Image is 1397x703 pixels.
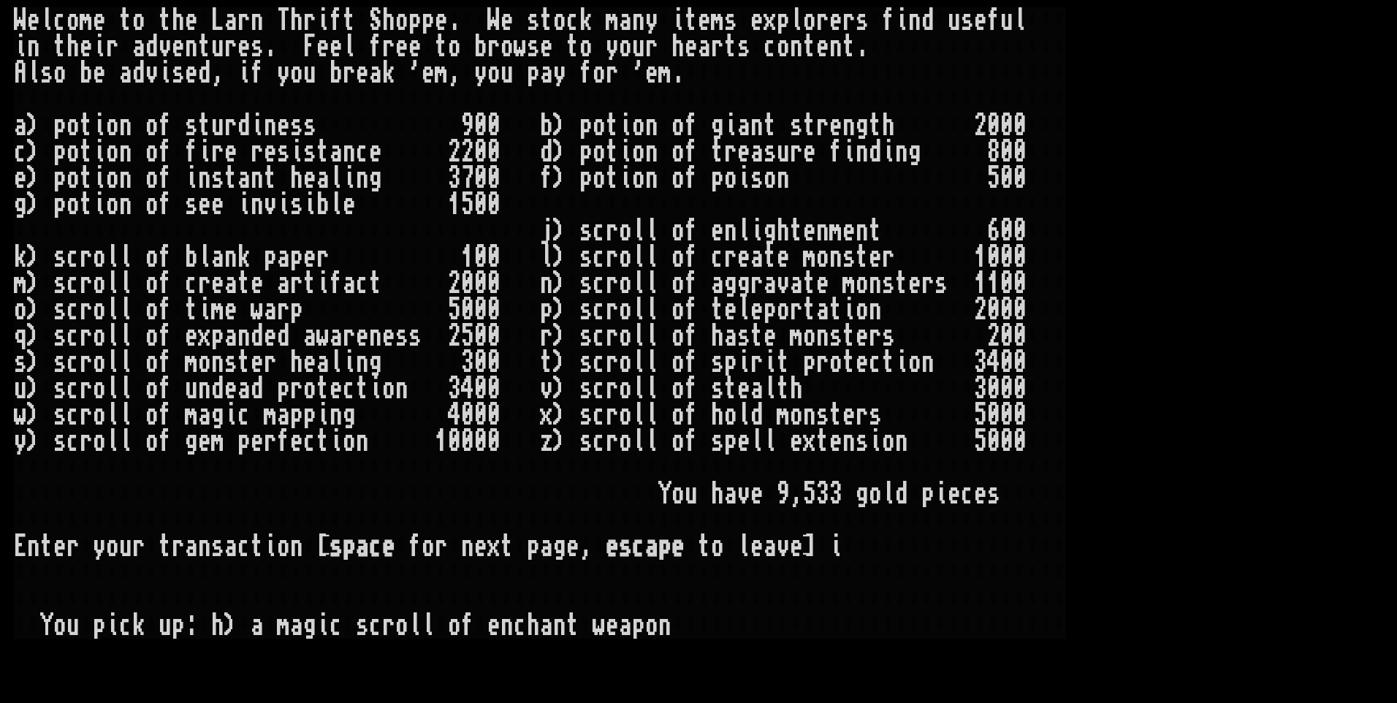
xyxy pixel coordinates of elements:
div: e [685,34,698,60]
div: r [251,139,264,165]
div: o [448,34,461,60]
div: s [40,60,53,86]
div: 2 [448,139,461,165]
div: h [671,34,685,60]
div: i [882,139,895,165]
div: o [106,165,119,191]
div: e [369,139,382,165]
div: e [80,34,93,60]
div: v [145,60,159,86]
div: t [435,34,448,60]
div: i [842,139,856,165]
div: l [27,60,40,86]
div: A [14,60,27,86]
div: r [237,7,251,34]
div: 0 [987,113,1000,139]
div: 0 [1013,139,1027,165]
div: t [685,7,698,34]
div: o [777,34,790,60]
div: p [777,7,790,34]
div: d [145,34,159,60]
div: w [514,34,527,60]
div: 2 [974,113,987,139]
div: 3 [448,165,461,191]
div: , [448,60,461,86]
div: o [500,34,514,60]
div: s [185,113,198,139]
div: r [343,60,356,86]
div: a [132,34,145,60]
div: e [645,60,658,86]
div: k [579,7,593,34]
div: 0 [474,165,487,191]
div: t [224,165,237,191]
div: e [356,60,369,86]
div: f [685,139,698,165]
div: r [224,34,237,60]
div: ' [632,60,645,86]
div: o [106,113,119,139]
div: s [790,113,803,139]
div: i [159,60,172,86]
div: , [211,60,224,86]
div: s [961,7,974,34]
div: t [606,139,619,165]
div: m [80,7,93,34]
div: e [264,139,277,165]
div: o [632,113,645,139]
div: a [619,7,632,34]
div: F [303,34,316,60]
div: t [264,165,277,191]
div: f [987,7,1000,34]
div: b [330,60,343,86]
div: r [303,7,316,34]
div: n [829,34,842,60]
div: s [277,139,290,165]
div: ) [553,165,566,191]
div: e [277,113,290,139]
div: e [316,34,330,60]
div: s [737,34,750,60]
div: d [237,113,251,139]
div: i [198,139,211,165]
div: n [645,113,658,139]
div: t [724,34,737,60]
div: h [382,7,395,34]
div: t [606,165,619,191]
div: o [803,7,816,34]
div: s [303,113,316,139]
div: s [251,34,264,60]
div: m [711,7,724,34]
div: f [185,139,198,165]
div: d [540,139,553,165]
div: o [593,60,606,86]
div: o [593,113,606,139]
div: s [172,60,185,86]
div: i [237,60,251,86]
div: f [330,7,343,34]
div: i [671,7,685,34]
div: o [632,139,645,165]
div: r [711,34,724,60]
div: p [53,165,66,191]
div: o [553,7,566,34]
div: i [316,7,330,34]
div: l [330,165,343,191]
div: p [53,139,66,165]
div: r [816,113,829,139]
div: 2 [461,139,474,165]
div: L [211,7,224,34]
div: e [422,60,435,86]
div: 8 [987,139,1000,165]
div: o [487,60,500,86]
div: u [632,34,645,60]
div: s [527,7,540,34]
div: o [145,139,159,165]
div: e [330,34,343,60]
div: g [908,139,921,165]
div: b [540,113,553,139]
div: u [777,139,790,165]
div: p [579,113,593,139]
div: u [211,113,224,139]
div: p [527,60,540,86]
